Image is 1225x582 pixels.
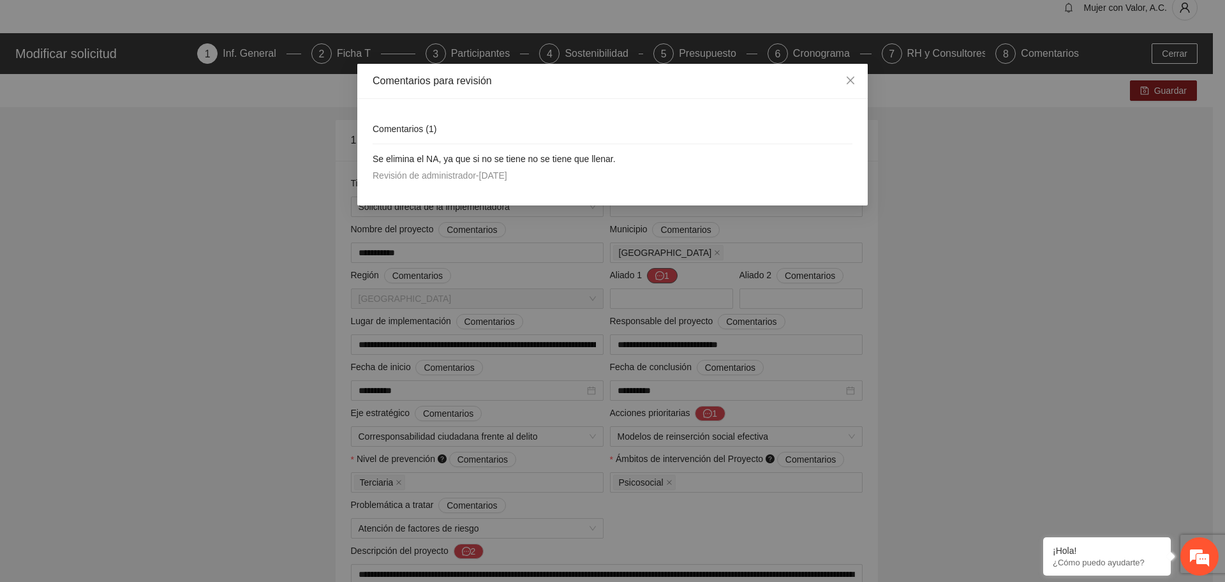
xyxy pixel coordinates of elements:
[373,170,507,181] span: Revisión de administrador - [DATE]
[66,65,214,82] div: Chatee con nosotros ahora
[74,170,176,299] span: Estamos en línea.
[6,348,243,393] textarea: Escriba su mensaje y pulse “Intro”
[373,154,616,164] span: Se elimina el NA, ya que si no se tiene no se tiene que llenar.
[373,124,436,134] span: Comentarios ( 1 )
[373,74,852,88] div: Comentarios para revisión
[209,6,240,37] div: Minimizar ventana de chat en vivo
[833,64,868,98] button: Close
[1053,558,1161,567] p: ¿Cómo puedo ayudarte?
[1053,546,1161,556] div: ¡Hola!
[845,75,856,86] span: close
